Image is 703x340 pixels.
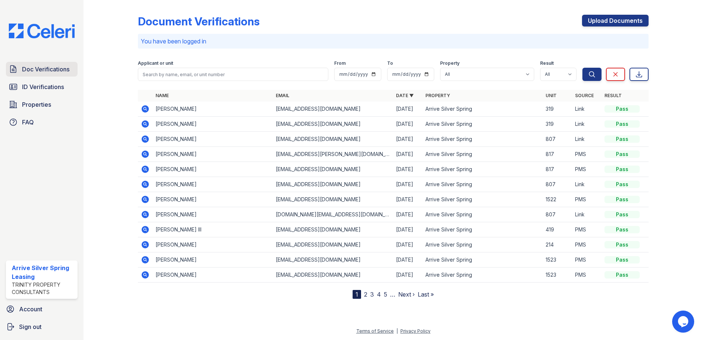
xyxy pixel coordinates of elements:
td: [PERSON_NAME] [153,117,273,132]
td: [EMAIL_ADDRESS][DOMAIN_NAME] [273,102,393,117]
td: Arrive Silver Spring [422,177,543,192]
td: PMS [572,237,602,252]
div: Pass [604,181,640,188]
div: | [396,328,398,334]
iframe: chat widget [672,311,696,333]
td: [PERSON_NAME] [153,237,273,252]
td: Arrive Silver Spring [422,132,543,147]
td: [EMAIL_ADDRESS][DOMAIN_NAME] [273,177,393,192]
td: 807 [543,177,572,192]
td: [DATE] [393,268,422,283]
a: Unit [546,93,557,98]
span: Account [19,305,42,314]
a: ID Verifications [6,79,78,94]
td: [EMAIL_ADDRESS][DOMAIN_NAME] [273,268,393,283]
a: FAQ [6,115,78,130]
td: Link [572,102,602,117]
td: [PERSON_NAME] [153,252,273,268]
a: Property [425,93,450,98]
a: Date ▼ [396,93,414,98]
td: [DATE] [393,117,422,132]
div: Pass [604,120,640,128]
td: Arrive Silver Spring [422,252,543,268]
div: Pass [604,150,640,158]
a: Next › [398,291,415,298]
td: 1522 [543,192,572,207]
td: PMS [572,162,602,177]
span: ID Verifications [22,82,64,91]
div: Pass [604,135,640,143]
td: Arrive Silver Spring [422,162,543,177]
td: [EMAIL_ADDRESS][DOMAIN_NAME] [273,222,393,237]
td: [PERSON_NAME] [153,132,273,147]
td: Link [572,132,602,147]
label: Applicant or unit [138,60,173,66]
a: Terms of Service [356,328,394,334]
div: 1 [353,290,361,299]
td: Arrive Silver Spring [422,147,543,162]
td: 419 [543,222,572,237]
td: PMS [572,252,602,268]
td: PMS [572,268,602,283]
p: You have been logged in [141,37,646,46]
td: PMS [572,147,602,162]
td: [PERSON_NAME] [153,177,273,192]
a: Email [276,93,289,98]
label: Property [440,60,460,66]
a: Properties [6,97,78,112]
td: [DATE] [393,207,422,222]
td: [DATE] [393,102,422,117]
label: From [334,60,346,66]
td: [EMAIL_ADDRESS][DOMAIN_NAME] [273,237,393,252]
a: Account [3,302,81,316]
div: Pass [604,105,640,113]
td: Arrive Silver Spring [422,237,543,252]
td: 1523 [543,268,572,283]
a: Sign out [3,319,81,334]
td: [DATE] [393,132,422,147]
td: Arrive Silver Spring [422,192,543,207]
a: Source [575,93,594,98]
a: Privacy Policy [400,328,431,334]
td: [DATE] [393,177,422,192]
a: 3 [370,291,374,298]
td: [PERSON_NAME] [153,147,273,162]
td: PMS [572,192,602,207]
td: Link [572,117,602,132]
a: Doc Verifications [6,62,78,77]
td: 319 [543,117,572,132]
td: Arrive Silver Spring [422,117,543,132]
a: Upload Documents [582,15,649,26]
a: Result [604,93,622,98]
td: [EMAIL_ADDRESS][DOMAIN_NAME] [273,117,393,132]
td: Arrive Silver Spring [422,207,543,222]
td: [EMAIL_ADDRESS][DOMAIN_NAME] [273,132,393,147]
td: 807 [543,207,572,222]
td: PMS [572,222,602,237]
td: [EMAIL_ADDRESS][DOMAIN_NAME] [273,252,393,268]
td: Arrive Silver Spring [422,102,543,117]
td: [DATE] [393,162,422,177]
span: Sign out [19,322,42,331]
td: 807 [543,132,572,147]
td: [DOMAIN_NAME][EMAIL_ADDRESS][DOMAIN_NAME] [273,207,393,222]
td: 1523 [543,252,572,268]
div: Pass [604,196,640,203]
a: Last » [418,291,434,298]
a: 4 [377,291,381,298]
div: Pass [604,256,640,263]
img: CE_Logo_Blue-a8612792a0a2168367f1c8372b55b34899dd931a85d93a1a3d3e32e68fde9ad4.png [3,24,81,38]
td: Link [572,177,602,192]
a: 2 [364,291,367,298]
div: Pass [604,166,640,173]
div: Pass [604,226,640,233]
span: Properties [22,100,51,109]
td: Arrive Silver Spring [422,268,543,283]
td: [PERSON_NAME] [153,102,273,117]
td: [EMAIL_ADDRESS][DOMAIN_NAME] [273,162,393,177]
td: [PERSON_NAME] [153,268,273,283]
div: Pass [604,211,640,218]
td: [DATE] [393,222,422,237]
a: 5 [384,291,387,298]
